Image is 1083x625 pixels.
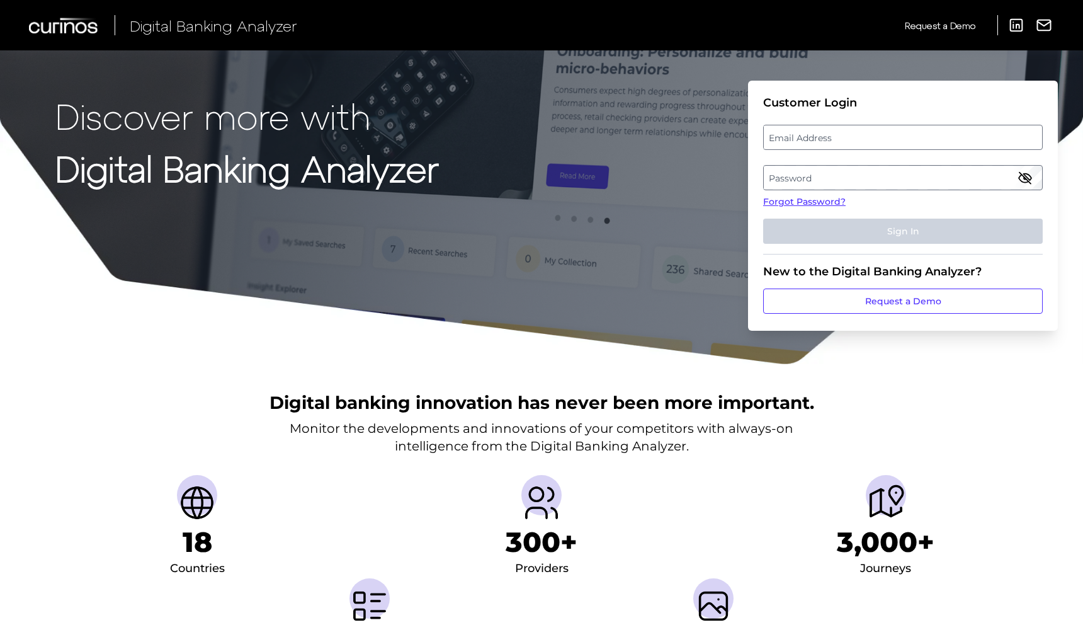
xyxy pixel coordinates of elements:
button: Sign In [763,219,1043,244]
div: Providers [515,559,569,579]
h1: 18 [183,525,212,559]
img: Countries [177,483,217,523]
p: Discover more with [55,96,439,135]
a: Forgot Password? [763,195,1043,209]
img: Curinos [29,18,99,33]
div: Countries [170,559,225,579]
strong: Digital Banking Analyzer [55,147,439,189]
img: Providers [521,483,562,523]
img: Journeys [866,483,906,523]
div: New to the Digital Banking Analyzer? [763,265,1043,278]
label: Email Address [764,126,1041,149]
h1: 300+ [506,525,577,559]
h1: 3,000+ [837,525,934,559]
div: Customer Login [763,96,1043,110]
a: Request a Demo [763,289,1043,314]
span: Request a Demo [905,20,975,31]
span: Digital Banking Analyzer [130,16,297,35]
label: Password [764,166,1041,189]
a: Request a Demo [905,15,975,36]
h2: Digital banking innovation has never been more important. [269,391,814,415]
div: Journeys [860,559,911,579]
p: Monitor the developments and innovations of your competitors with always-on intelligence from the... [290,420,793,455]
